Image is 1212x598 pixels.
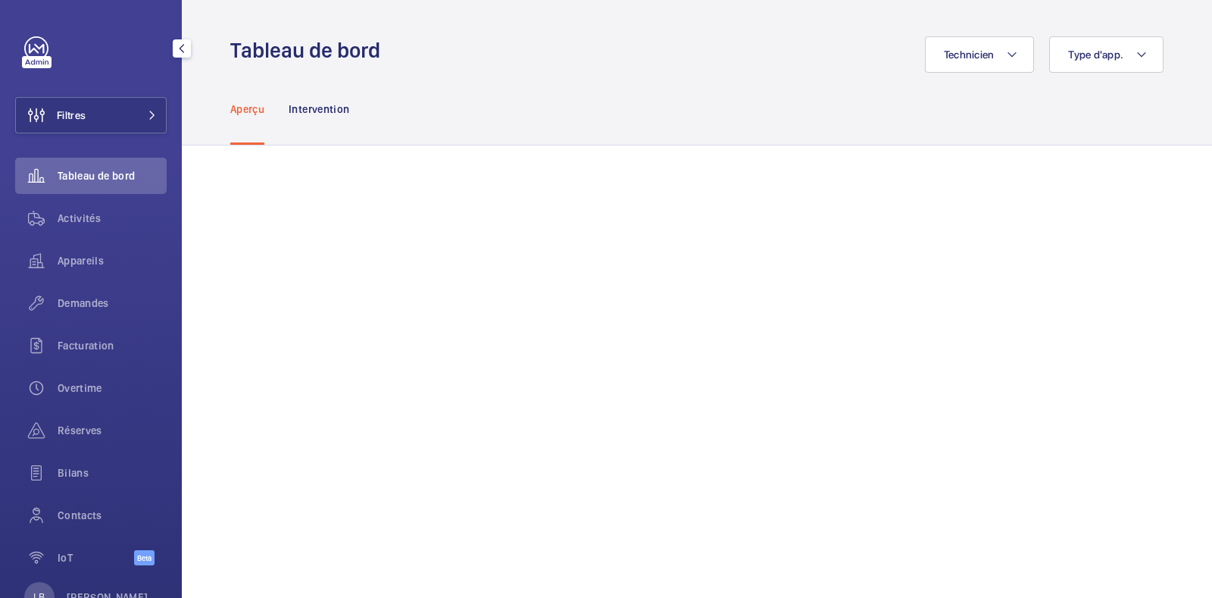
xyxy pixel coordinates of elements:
[1049,36,1164,73] button: Type d'app.
[230,36,389,64] h1: Tableau de bord
[57,108,86,123] span: Filtres
[134,550,155,565] span: Beta
[944,49,995,61] span: Technicien
[58,296,167,311] span: Demandes
[58,465,167,481] span: Bilans
[58,550,134,565] span: IoT
[58,253,167,268] span: Appareils
[58,423,167,438] span: Réserves
[289,102,349,117] p: Intervention
[58,168,167,183] span: Tableau de bord
[58,508,167,523] span: Contacts
[58,338,167,353] span: Facturation
[15,97,167,133] button: Filtres
[1068,49,1123,61] span: Type d'app.
[230,102,264,117] p: Aperçu
[58,211,167,226] span: Activités
[925,36,1035,73] button: Technicien
[58,380,167,396] span: Overtime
